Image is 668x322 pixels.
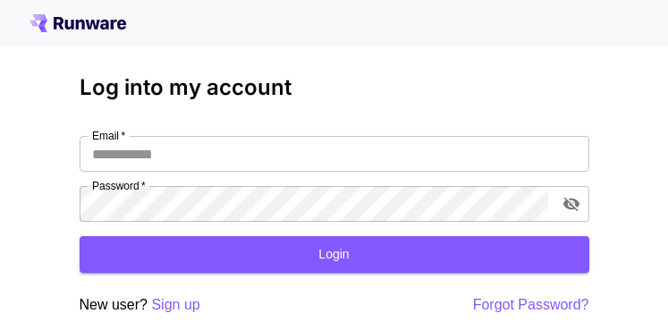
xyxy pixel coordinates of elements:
p: New user? [80,294,200,317]
button: Login [80,236,589,273]
label: Email [92,128,125,143]
button: Forgot Password? [473,294,589,317]
h3: Log into my account [80,75,589,100]
button: Sign up [151,294,199,317]
label: Password [92,178,146,193]
button: toggle password visibility [555,188,588,220]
